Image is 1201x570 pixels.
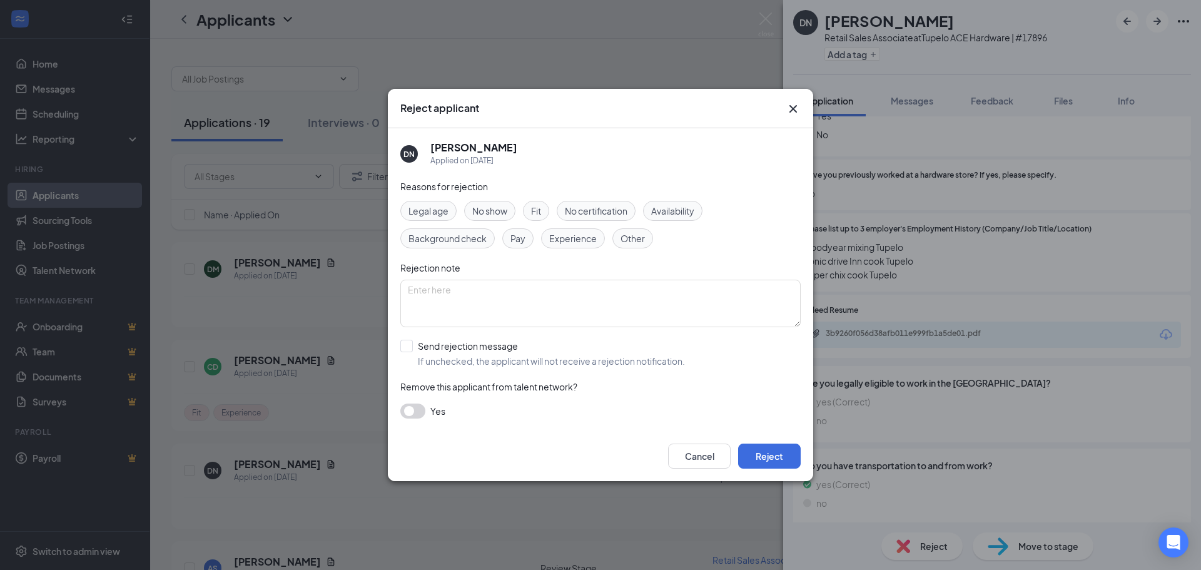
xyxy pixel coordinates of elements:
[651,204,694,218] span: Availability
[668,444,731,469] button: Cancel
[531,204,541,218] span: Fit
[621,232,645,245] span: Other
[786,101,801,116] button: Close
[549,232,597,245] span: Experience
[510,232,525,245] span: Pay
[786,101,801,116] svg: Cross
[400,181,488,192] span: Reasons for rejection
[472,204,507,218] span: No show
[1158,527,1188,557] div: Open Intercom Messenger
[408,232,487,245] span: Background check
[408,204,448,218] span: Legal age
[430,404,445,419] span: Yes
[430,141,517,155] h5: [PERSON_NAME]
[738,444,801,469] button: Reject
[400,101,479,115] h3: Reject applicant
[403,149,415,160] div: DN
[400,381,577,392] span: Remove this applicant from talent network?
[430,155,517,167] div: Applied on [DATE]
[400,262,460,273] span: Rejection note
[565,204,627,218] span: No certification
